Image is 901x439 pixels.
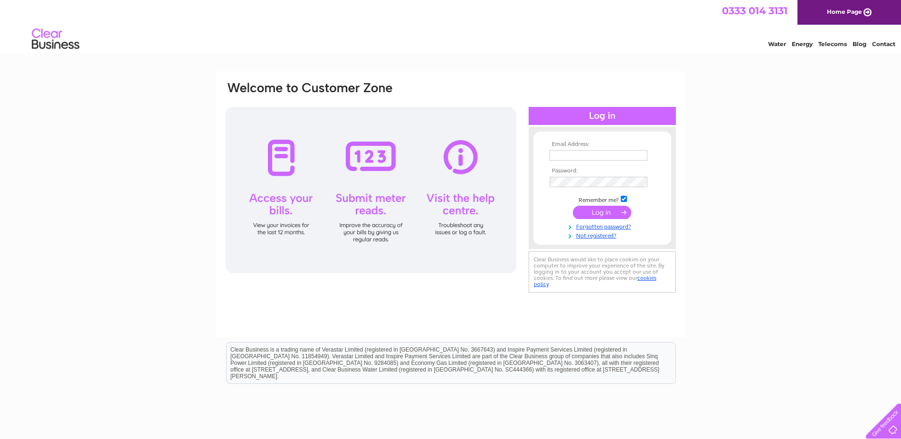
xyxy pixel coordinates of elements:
div: Clear Business is a trading name of Verastar Limited (registered in [GEOGRAPHIC_DATA] No. 3667643... [227,5,675,46]
th: Email Address: [547,141,657,148]
th: Password: [547,168,657,174]
a: Water [768,40,786,48]
a: Energy [792,40,813,48]
input: Submit [573,206,631,219]
td: Remember me? [547,194,657,204]
a: 0333 014 3131 [722,5,787,17]
a: Not registered? [550,230,657,239]
a: cookies policy [534,275,656,287]
a: Blog [853,40,866,48]
a: Telecoms [818,40,847,48]
a: Contact [872,40,895,48]
a: Forgotten password? [550,221,657,230]
div: Clear Business would like to place cookies on your computer to improve your experience of the sit... [529,251,676,293]
img: logo.png [31,25,80,54]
